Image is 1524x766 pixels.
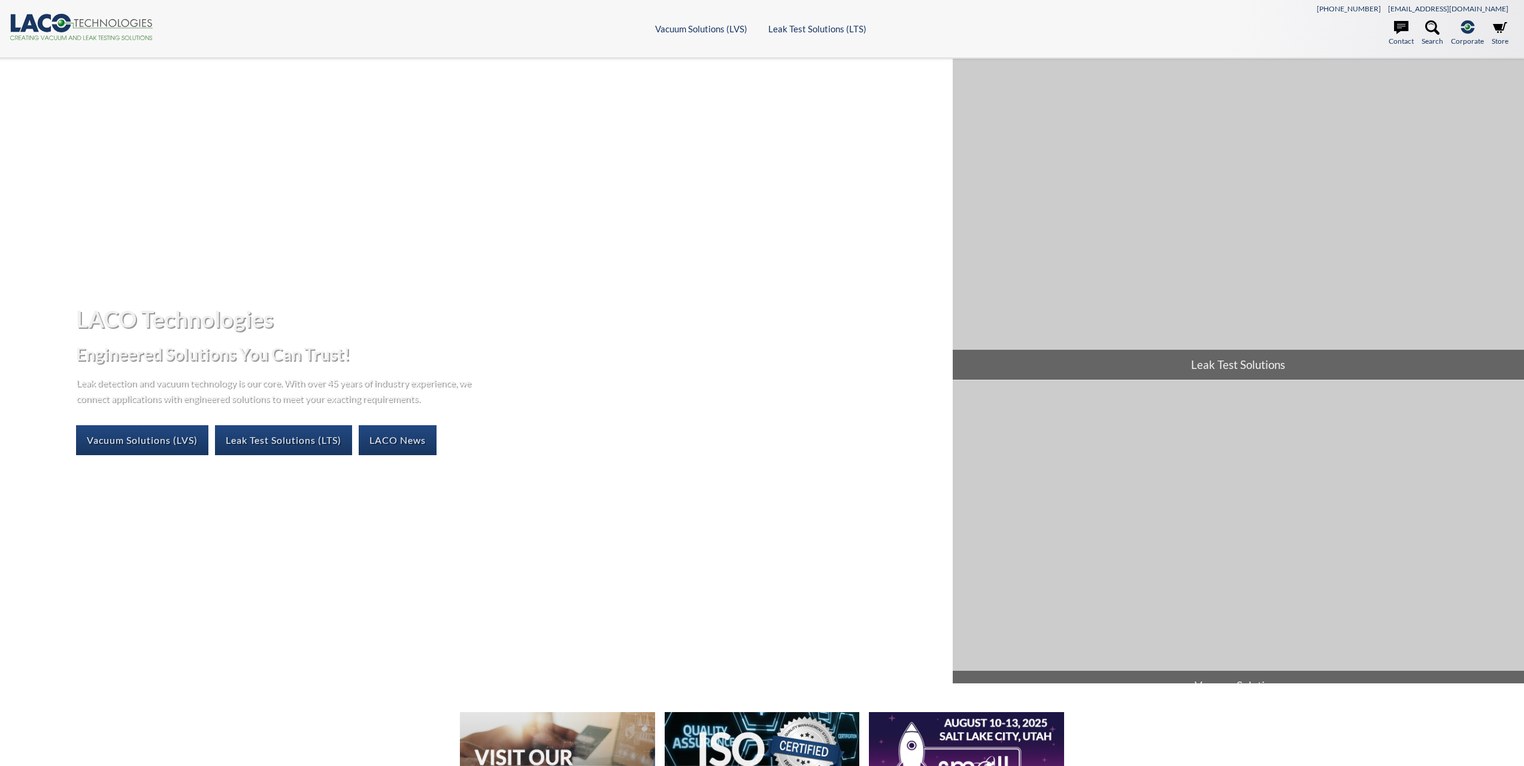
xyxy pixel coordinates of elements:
a: Leak Test Solutions [953,59,1524,380]
a: Vacuum Solutions (LVS) [76,425,208,455]
a: Contact [1389,20,1414,47]
a: Leak Test Solutions (LTS) [768,23,866,34]
a: LACO News [359,425,437,455]
a: [EMAIL_ADDRESS][DOMAIN_NAME] [1388,4,1508,13]
a: Store [1492,20,1508,47]
a: Vacuum Solutions [953,380,1524,701]
a: Vacuum Solutions (LVS) [655,23,747,34]
span: Vacuum Solutions [953,671,1524,701]
span: Corporate [1451,35,1484,47]
span: Leak Test Solutions [953,350,1524,380]
a: [PHONE_NUMBER] [1317,4,1381,13]
p: Leak detection and vacuum technology is our core. With over 45 years of industry experience, we c... [76,375,477,405]
a: Search [1422,20,1443,47]
h1: LACO Technologies [76,304,943,334]
h2: Engineered Solutions You Can Trust! [76,343,943,365]
a: Leak Test Solutions (LTS) [215,425,352,455]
